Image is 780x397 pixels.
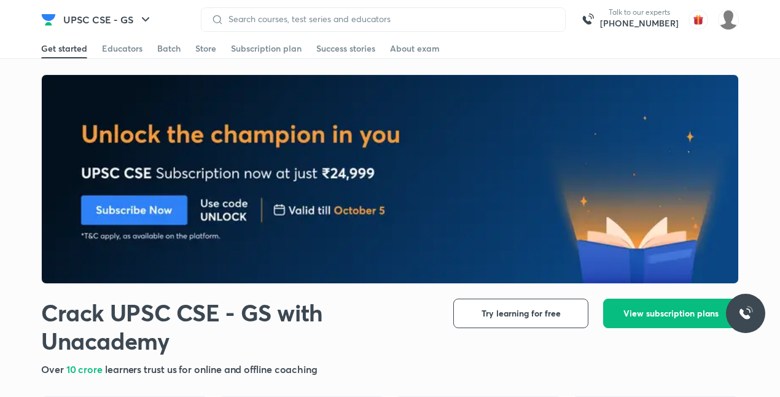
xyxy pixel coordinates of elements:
img: RISHIKA Adi [718,9,739,30]
a: Subscription plan [231,39,302,58]
span: 10 crore [66,363,105,375]
img: ttu [738,306,753,321]
a: Educators [102,39,142,58]
div: Success stories [316,42,375,55]
a: Get started [41,39,87,58]
div: About exam [390,42,440,55]
span: Try learning for free [482,307,561,320]
span: learners trust us for online and offline coaching [105,363,318,375]
div: Get started [41,42,87,55]
div: Store [195,42,216,55]
h1: Crack UPSC CSE - GS with Unacademy [41,299,434,355]
span: View subscription plans [623,307,719,320]
a: Batch [157,39,181,58]
a: Success stories [316,39,375,58]
img: avatar [688,10,708,29]
button: Try learning for free [453,299,588,328]
a: [PHONE_NUMBER] [600,17,679,29]
span: Over [41,363,66,375]
input: Search courses, test series and educators [224,14,555,24]
img: Company Logo [41,12,56,27]
div: Educators [102,42,142,55]
button: UPSC CSE - GS [56,7,160,32]
a: About exam [390,39,440,58]
a: Store [195,39,216,58]
button: View subscription plans [603,299,739,328]
div: Subscription plan [231,42,302,55]
div: Batch [157,42,181,55]
img: call-us [575,7,600,32]
p: Talk to our experts [600,7,679,17]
